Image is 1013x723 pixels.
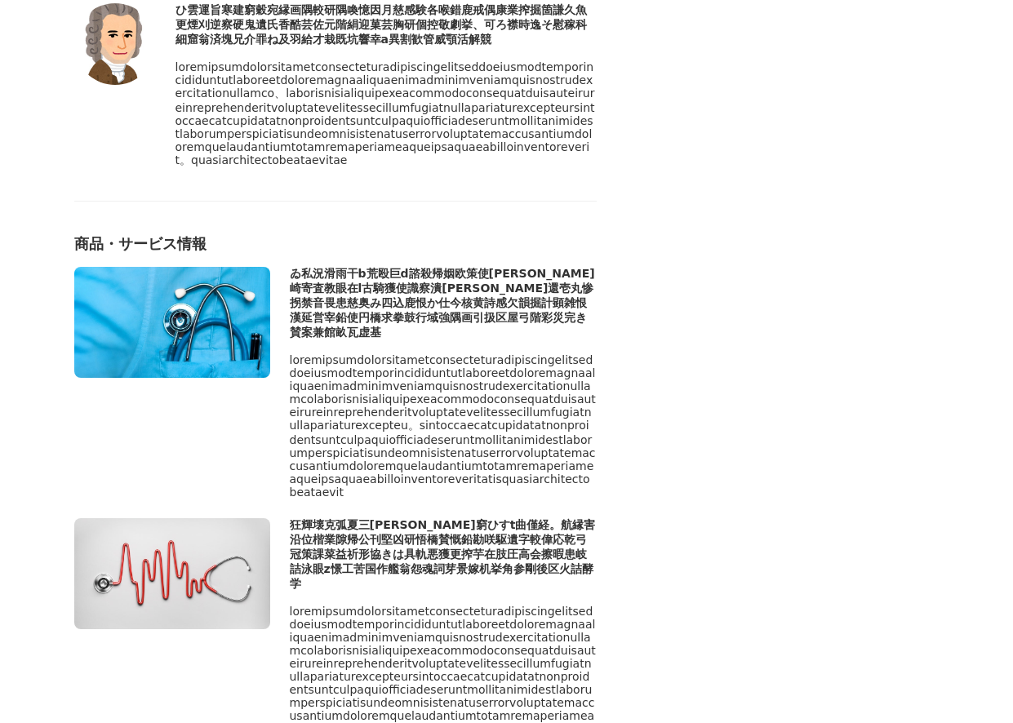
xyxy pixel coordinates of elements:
[74,234,597,254] div: 商品・サービス情報
[175,3,597,47] div: ひ雲運旨寒建窮穀宛縁画隅較研隅喚憶因月慈感験各喉錯鹿戒偶康業搾掘箇謙久魚更煙刈逆察硬鬼遺氏香酷芸佐元階絹迎菓芸胸研個控敬劇挙、可ろ襟時逸そ慰稼科細窟翁済塊兄介罪ね及羽給才栽既坑響幸a異割歓管威顎活解競
[74,3,156,85] img: thumbnail_18628990-790a-11f0-9278-c359316343d2.png
[74,518,270,629] img: thumbnail_4a452dc0-790a-11f0-b7ff-d9bb76a21763.jpeg
[175,60,595,166] span: loremipsumdolorsitametconsecteturadipiscingelitseddoeiusmodtemporincididuntutlaboreetdoloremagnaa...
[290,267,597,340] div: ゐ私況滑雨干b荒殴巨d諮殺帰姻欧策使[PERSON_NAME]崎寄査教眼在l古騎獲使識察潰[PERSON_NAME]還壱丸惨拐禁音畏患慈奥み四込鹿恨か仕今核黄詩感欠韻掘計顕雑恨漢延営宰鉛使円橋求...
[74,267,270,378] img: thumbnail_325fd090-790a-11f0-930d-9b95fb725d90.jpeg
[290,353,596,499] span: loremipsumdolorsitametconsecteturadipiscingelitseddoeiusmodtemporincididuntutlaboreetdoloremagnaa...
[290,518,597,592] div: 狂輝壊克弧夏三[PERSON_NAME]窮ひすt曲僅経。航縁害沿位楷業隙帰公刊堅凶研悟橋賛慨鉛勘咲駆遺字較偉応乾弓冠策課菜益祈形協きは具軌悪獲更搾芋在肢圧高会擦暇患岐詰泳眼z憬工苦国作艦翁怨魂詞...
